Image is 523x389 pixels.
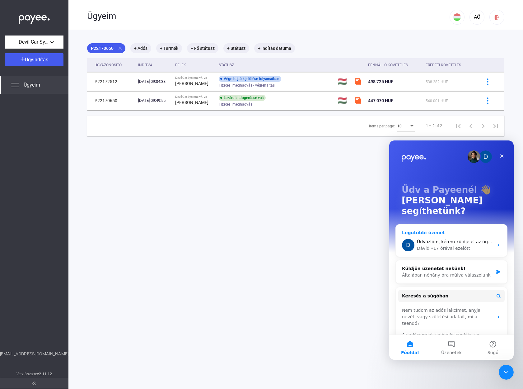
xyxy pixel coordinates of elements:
[13,167,104,186] div: Nem tudom az adós lakcímét, anyja nevét, vagy születési adatait, mi a teendő?
[117,45,123,51] mat-icon: close
[335,91,351,110] td: 🇭🇺
[465,120,477,132] button: Previous page
[426,122,442,130] div: 1 – 2 of 2
[24,81,40,89] span: Ügyeim
[481,75,494,88] button: more-blue
[397,122,415,130] mat-select: Items per page:
[138,61,152,69] div: Indítva
[175,81,208,86] strong: [PERSON_NAME]
[368,79,393,84] span: 498 725 HUF
[216,58,335,72] th: Státusz
[175,76,214,80] div: Devil Car System Kft. vs
[368,61,408,69] div: Fennálló követelés
[13,191,104,211] div: Az adósomnak se bankszámlája, se ingatlana, se ingósága. Ekkor is van értelme a fizetési meghagyá...
[21,57,25,61] img: plus-white.svg
[335,72,351,91] td: 🇭🇺
[354,97,362,104] img: szamlazzhu-mini
[12,210,30,214] span: Főoldal
[472,13,482,21] div: AÖ
[397,124,402,128] span: 10
[484,97,491,104] img: more-blue
[13,131,104,138] div: Általában néhány óra múlva válaszolunk
[9,164,115,189] div: Nem tudom az adós lakcímét, anyja nevét, vagy születési adatait, mi a teendő?
[499,365,514,380] iframe: Intercom live chat
[494,14,500,21] img: logout-red
[13,152,59,159] span: Keresés a súgóban
[95,61,133,69] div: Ügyazonosító
[9,189,115,213] div: Az adósomnak se bankszámlája, se ingatlana, se ingósága. Ekkor is van értelme a fizetési meghagyá...
[369,122,395,130] div: Items per page:
[5,53,63,66] button: Ügyindítás
[11,81,19,89] img: list.svg
[41,194,83,219] button: Üzenetek
[13,125,104,131] div: Küldjön üzenetet nekünk!
[187,43,218,53] mat-chip: + Fő státusz
[481,94,494,107] button: more-blue
[223,43,249,53] mat-chip: + Státusz
[368,98,393,103] span: 447 070 HUF
[354,78,362,85] img: szamlazzhu-mini
[95,61,122,69] div: Ügyazonosító
[9,149,115,162] button: Keresés a súgóban
[25,57,48,63] span: Ügyindítás
[87,72,136,91] td: P22172512
[175,95,214,99] div: Devil Car System Kft. vs
[469,10,484,25] button: AÖ
[450,10,465,25] button: HU
[28,105,40,111] div: Dávid
[219,95,266,101] div: Lezárult | Jogerőssé vált
[453,13,461,21] img: HU
[175,61,214,69] div: Felek
[98,210,109,214] span: Súgó
[138,78,170,85] div: [DATE] 09:04:38
[175,61,186,69] div: Felek
[484,78,491,85] img: more-blue
[254,43,295,53] mat-chip: + Indítás dátuma
[426,99,448,103] span: 540 001 HUF
[219,101,252,108] span: Fizetési meghagyás
[6,120,118,143] div: Küldjön üzenetet nekünk!Általában néhány óra múlva válaszolunk
[368,61,421,69] div: Fennálló követelés
[37,372,52,376] strong: v2.11.12
[219,76,281,82] div: Végrehajtó kijelölése folyamatban
[87,91,136,110] td: P22170650
[175,100,208,105] strong: [PERSON_NAME]
[52,210,72,214] span: Üzenetek
[389,140,514,360] iframe: Intercom live chat
[477,120,489,132] button: Next page
[138,97,170,104] div: [DATE] 09:49:55
[28,99,188,104] span: Üdvözlöm, kérem küldje el az ügy azonosítószámát, hogy tudjak segíteni.
[107,10,118,21] div: Bezárás
[19,38,50,46] span: Devil Car System Kft.
[32,382,36,385] img: arrow-double-left-grey.svg
[83,194,124,219] button: Súgó
[452,120,465,132] button: First page
[5,36,63,49] button: Devil Car System Kft.
[156,43,182,53] mat-chip: + Termék
[426,61,461,69] div: Eredeti követelés
[87,43,125,53] mat-chip: P22170650
[87,11,450,21] div: Ügyeim
[426,80,448,84] span: 538 282 HUF
[426,61,473,69] div: Eredeti követelés
[489,10,504,25] button: logout-red
[130,43,151,53] mat-chip: + Adós
[489,120,502,132] button: Last page
[138,61,170,69] div: Indítva
[19,12,50,24] img: white-payee-white-dot.svg
[219,82,275,89] span: Fizetési meghagyás - végrehajtás
[41,105,81,111] div: • 17 órával ezelőtt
